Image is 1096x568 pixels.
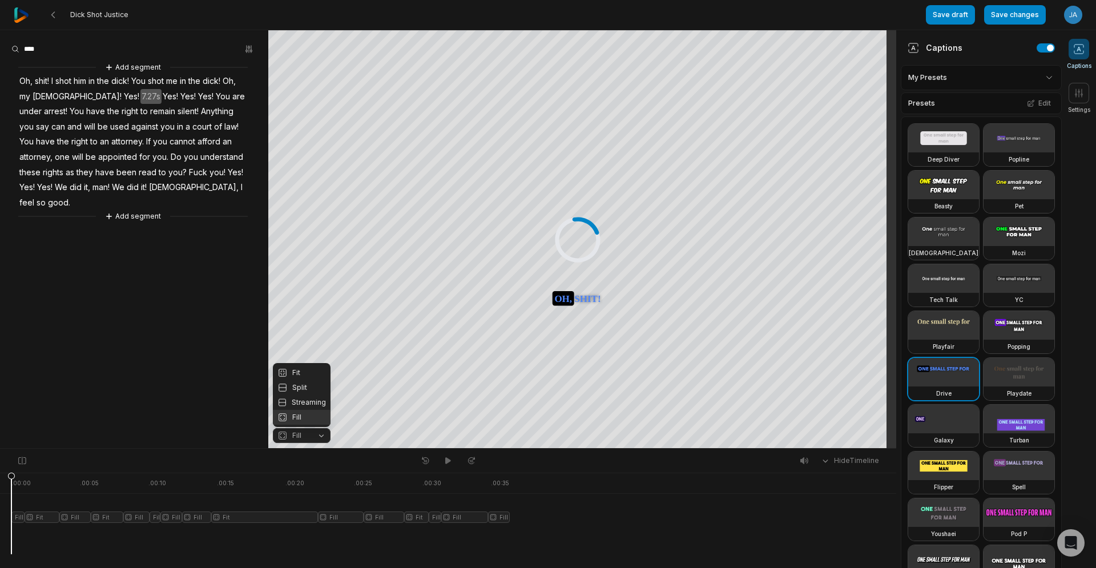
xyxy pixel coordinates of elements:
div: Fill [273,410,331,425]
div: Split [273,380,331,395]
button: Fill [273,428,331,443]
span: Fill [292,430,301,441]
div: Fit [273,365,331,380]
div: Streaming [273,395,331,410]
div: Fill [273,363,331,427]
div: Open Intercom Messenger [1057,529,1085,557]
